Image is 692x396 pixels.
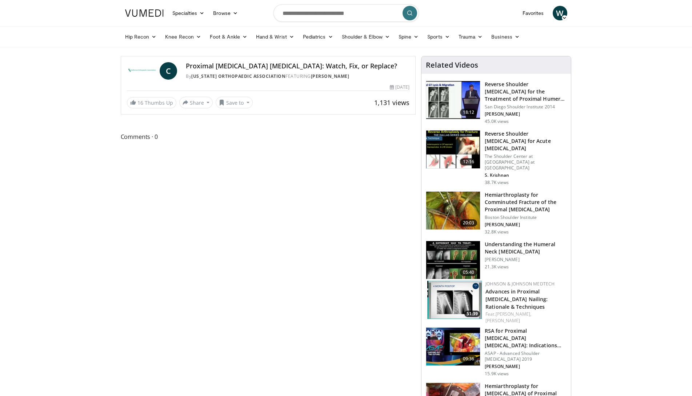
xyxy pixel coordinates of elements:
img: 10442_3.png.150x105_q85_crop-smart_upscale.jpg [426,192,480,229]
span: 51:39 [464,311,480,317]
span: 20:03 [460,219,477,227]
a: [US_STATE] Orthopaedic Association [191,73,285,79]
a: W [553,6,567,20]
p: 38.7K views [485,180,509,185]
p: 32.8K views [485,229,509,235]
p: 45.0K views [485,119,509,124]
a: Browse [209,6,242,20]
img: butch_reverse_arthroplasty_3.png.150x105_q85_crop-smart_upscale.jpg [426,131,480,168]
a: Advances in Proximal [MEDICAL_DATA] Nailing: Rationale & Techniques [485,288,548,310]
a: Specialties [168,6,209,20]
img: VuMedi Logo [125,9,164,17]
span: 18:12 [460,109,477,116]
h3: Reverse Shoulder [MEDICAL_DATA] for the Treatment of Proximal Humeral … [485,81,567,103]
a: 16 Thumbs Up [127,97,176,108]
a: Hip Recon [121,29,161,44]
a: C [160,62,177,80]
h3: Understanding the Humeral Neck [MEDICAL_DATA] [485,241,567,255]
h3: RSA for Proximal [MEDICAL_DATA] [MEDICAL_DATA]: Indications and Tips for Maximiz… [485,327,567,349]
a: Sports [423,29,454,44]
p: [PERSON_NAME] [485,364,567,369]
a: 20:03 Hemiarthroplasty for Comminuted Fracture of the Proximal [MEDICAL_DATA] Boston Shoulder Ins... [426,191,567,235]
button: Share [179,97,213,108]
div: By FEATURING [186,73,409,80]
a: [PERSON_NAME] [485,317,520,324]
p: [PERSON_NAME] [485,111,567,117]
button: Save to [216,97,253,108]
span: 16 [137,99,143,106]
a: Knee Recon [161,29,205,44]
a: Trauma [454,29,487,44]
a: Business [487,29,524,44]
p: 21.3K views [485,264,509,270]
span: Comments 0 [121,132,416,141]
a: Hand & Wrist [252,29,299,44]
div: Feat. [485,311,565,324]
img: California Orthopaedic Association [127,62,157,80]
p: The Shoulder Center at [GEOGRAPHIC_DATA] at [GEOGRAPHIC_DATA] [485,153,567,171]
p: [PERSON_NAME] [485,257,567,263]
a: 12:16 Reverse Shoulder [MEDICAL_DATA] for Acute [MEDICAL_DATA] The Shoulder Center at [GEOGRAPHIC... [426,130,567,185]
span: 1,131 views [374,98,409,107]
img: 53f6b3b0-db1e-40d0-a70b-6c1023c58e52.150x105_q85_crop-smart_upscale.jpg [426,328,480,365]
h3: Reverse Shoulder [MEDICAL_DATA] for Acute [MEDICAL_DATA] [485,130,567,152]
a: 09:36 RSA for Proximal [MEDICAL_DATA] [MEDICAL_DATA]: Indications and Tips for Maximiz… ASAP - Ad... [426,327,567,377]
img: Q2xRg7exoPLTwO8X4xMDoxOjA4MTsiGN.150x105_q85_crop-smart_upscale.jpg [426,81,480,119]
a: Pediatrics [299,29,337,44]
a: [PERSON_NAME] [311,73,349,79]
span: 09:36 [460,355,477,363]
h4: Proximal [MEDICAL_DATA] [MEDICAL_DATA]: Watch, Fix, or Replace? [186,62,409,70]
p: [PERSON_NAME] [485,222,567,228]
div: [DATE] [390,84,409,91]
a: Shoulder & Elbow [337,29,394,44]
p: 15.9K views [485,371,509,377]
p: San Diego Shoulder Institute 2014 [485,104,567,110]
input: Search topics, interventions [273,4,419,22]
p: ASAP - Advanced Shoulder [MEDICAL_DATA] 2019 [485,351,567,362]
h3: Hemiarthroplasty for Comminuted Fracture of the Proximal [MEDICAL_DATA] [485,191,567,213]
span: 05:40 [460,269,477,276]
a: 18:12 Reverse Shoulder [MEDICAL_DATA] for the Treatment of Proximal Humeral … San Diego Shoulder ... [426,81,567,124]
a: Foot & Ankle [205,29,252,44]
img: 51c79e9b-08d2-4aa9-9189-000d819e3bdb.150x105_q85_crop-smart_upscale.jpg [427,281,482,319]
img: 458b1cc2-2c1d-4c47-a93d-754fd06d380f.150x105_q85_crop-smart_upscale.jpg [426,241,480,279]
a: Spine [394,29,423,44]
a: Favorites [518,6,548,20]
a: 51:39 [427,281,482,319]
p: S. Krishnan [485,172,567,178]
a: [PERSON_NAME], [496,311,531,317]
p: Boston Shoulder Institute [485,215,567,220]
span: 12:16 [460,158,477,165]
a: 05:40 Understanding the Humeral Neck [MEDICAL_DATA] [PERSON_NAME] 21.3K views [426,241,567,279]
h4: Related Videos [426,61,478,69]
a: Johnson & Johnson MedTech [485,281,555,287]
